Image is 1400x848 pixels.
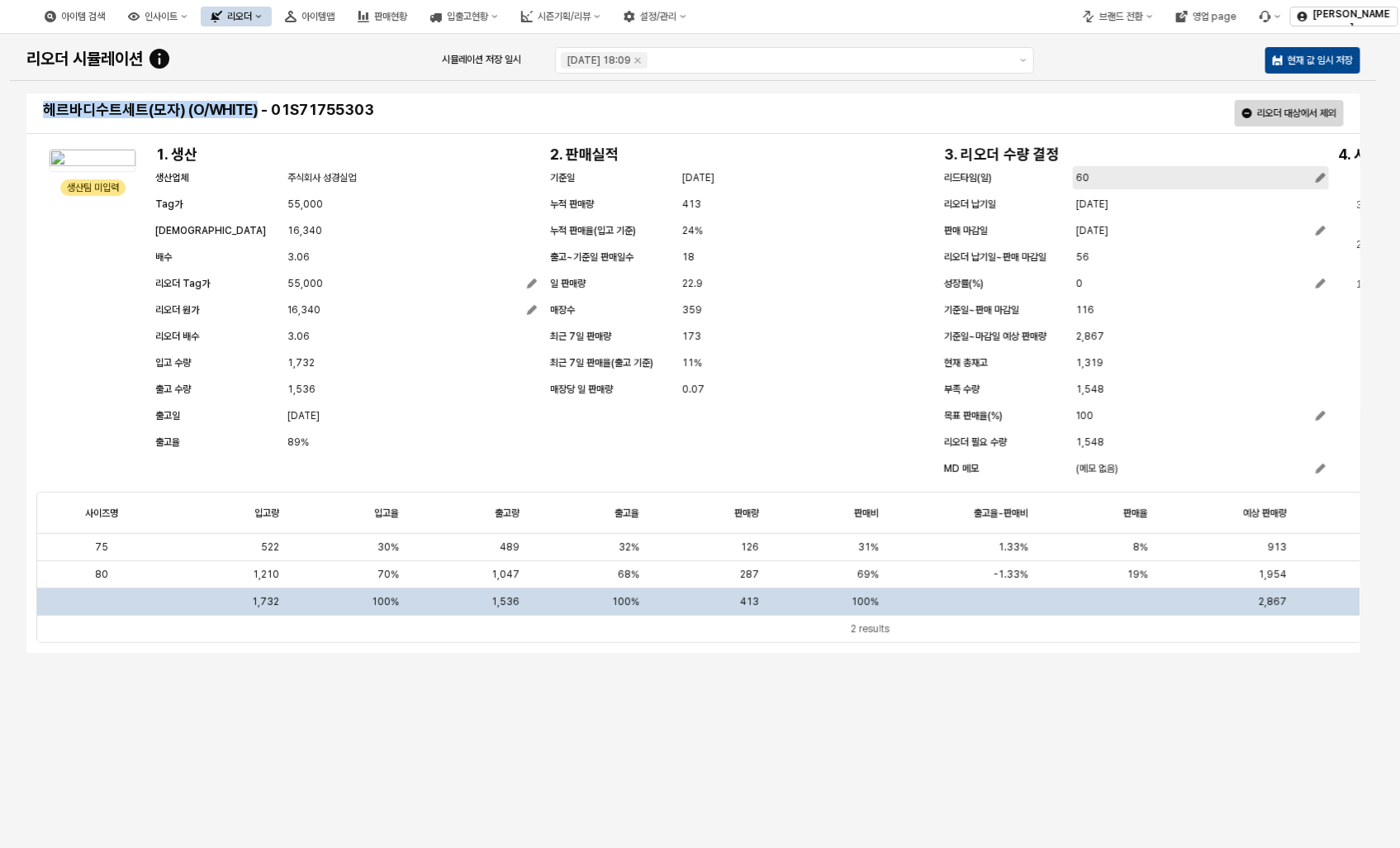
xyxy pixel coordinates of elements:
button: 시즌기획/리뷰 [511,7,610,26]
div: 입출고현황 [420,7,508,26]
h4: 헤르바디수트세트(모자) (O/WHITE) - 01S71755303 [43,102,687,118]
span: 359 [682,302,702,318]
p: 리오더 시뮬레이션 [26,46,143,71]
span: 89% [287,434,309,450]
p: 리오더 대상에서 제외 [1257,107,1336,120]
span: 기준일~판매 마감일 [944,304,1019,316]
span: 시뮬레이션 저장 일시 [442,54,521,65]
span: 24% [682,222,703,239]
span: 예상 판매량 [1243,506,1287,519]
span: 100% [372,596,399,607]
button: 리오더 [201,7,272,26]
span: 30% [377,541,399,554]
span: 60 [1076,169,1089,186]
button: 16,340 [287,300,536,320]
span: 100% [612,596,639,607]
button: 리오더 대상에서 제외 [1235,100,1344,126]
span: 489 [500,541,520,554]
span: [DATE] [1076,222,1108,239]
span: 287 [740,568,759,581]
span: 11% [682,355,702,371]
span: 생산업체 [155,172,188,183]
button: 설정/관리 [614,7,696,26]
span: 116 [1076,302,1094,318]
button: 100 [1076,406,1325,426]
div: 브랜드 전환 [1099,11,1143,22]
span: 목표 판매율(%) [944,410,1003,422]
span: 기준일 [550,172,575,183]
span: 1,548 [1076,381,1104,398]
span: 413 [740,596,759,607]
span: 리오더 납기일~판매 마감일 [944,251,1046,263]
span: 1.33% [999,541,1028,554]
span: 173 [682,328,701,345]
span: 최근 7일 판매율(출고 기준) [550,357,653,369]
span: 누적 판매율(입고 기준) [550,225,636,236]
div: [DATE] 18:09 [567,52,631,69]
span: 최근 7일 판매량 [550,331,611,342]
div: 아이템 검색 [35,7,115,26]
button: 제안 사항 표시 [1013,48,1033,73]
span: 80 [95,568,108,581]
span: 1,536 [287,381,316,398]
span: 판매율 [1123,506,1148,519]
div: 설정/관리 [640,11,676,22]
button: 60 [1076,168,1325,188]
span: 1,954 [1259,568,1287,581]
span: 0.07 [682,381,705,398]
span: 입고 수량 [155,357,191,369]
span: 출고율 [155,436,180,448]
span: Tag가 [155,198,183,210]
h4: 3. 리오더 수량 결정 [944,146,1060,163]
p: [PERSON_NAME] [1312,7,1391,34]
span: MD 메모 [944,463,979,474]
span: 16,340 [287,302,320,318]
span: [DATE] [1076,196,1108,212]
span: 1,732 [287,355,315,371]
span: 일 판매량 [550,278,586,289]
span: [DATE] [287,407,320,424]
span: 출고~기준일 판매일수 [550,251,634,263]
span: 1,536 [491,596,520,607]
span: 입고량 [254,506,279,519]
span: 1,732 [252,596,279,607]
div: 영업 page [1193,11,1236,22]
span: 31% [858,541,879,554]
span: 18 [682,249,695,265]
span: 413 [682,196,701,212]
span: 부족 수량 [944,384,980,395]
span: 매장당 일 판매량 [550,384,613,395]
span: 판매량 [734,506,759,519]
div: 아이템맵 [301,11,335,22]
span: 리오더 Tag가 [155,278,210,289]
span: 3.06 [287,249,310,265]
span: 입고율 [374,506,399,519]
span: 출고량 [495,506,520,519]
span: 75 [95,541,108,554]
button: 판매현황 [348,7,417,26]
span: 판매비 [854,506,879,519]
span: -1.33% [994,568,1028,581]
p: 현재 값 임시 저장 [1288,54,1353,67]
span: 출고율-판매비 [974,506,1028,519]
span: 1,047 [491,568,520,581]
div: 아이템 검색 [61,11,105,22]
span: 16,340 [287,222,322,239]
span: [DATE] [682,169,714,186]
span: 판매 마감일 [944,225,988,236]
span: 현재 총재고 [944,357,988,369]
button: 아이템맵 [275,7,344,26]
div: 버그 제보 및 기능 개선 요청 [1250,7,1291,26]
span: 126 [741,541,759,554]
span: 주식회사 성경실업 [287,169,356,186]
div: 시즌기획/리뷰 [538,11,591,22]
span: 출고일 [155,410,180,422]
span: 출고율 [615,506,639,519]
button: 55,000 [287,274,536,293]
div: 영업 page [1166,7,1246,26]
span: 1,548 [1076,434,1104,450]
span: 56 [1076,249,1089,265]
